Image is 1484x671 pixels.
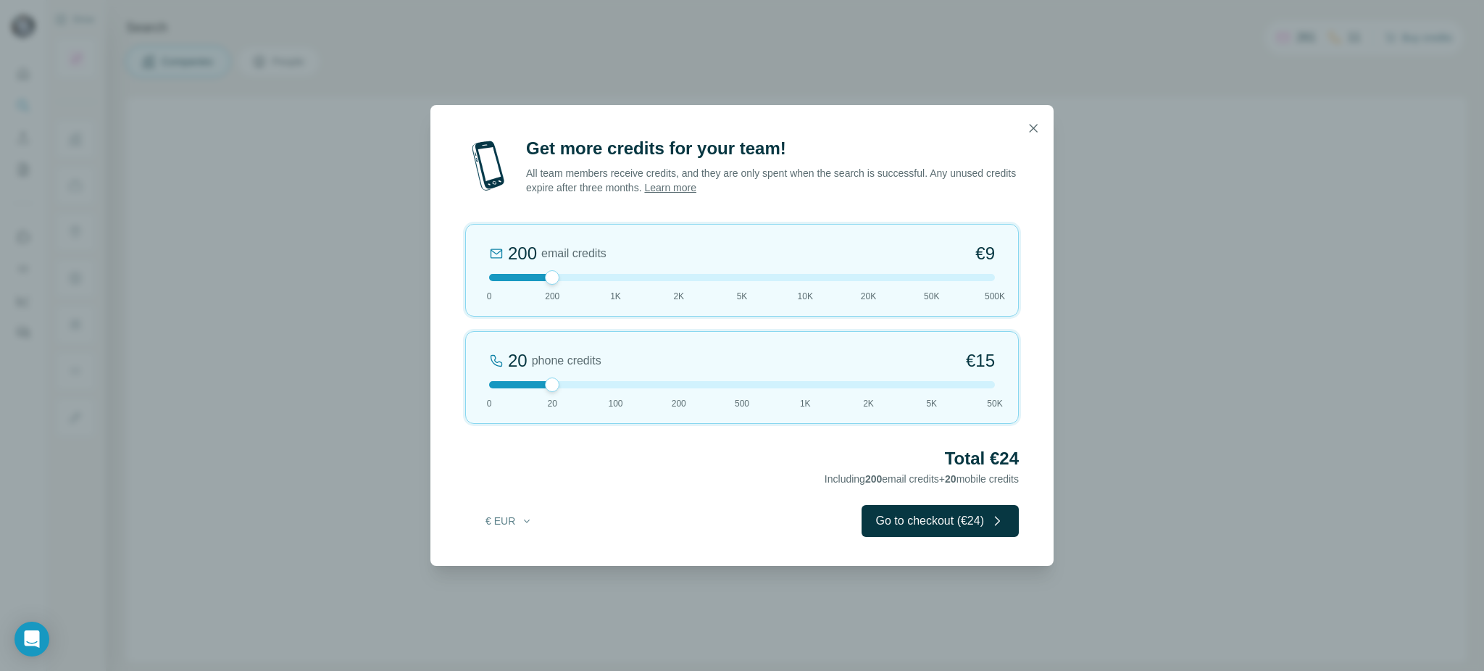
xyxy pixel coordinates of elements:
span: 2K [673,290,684,303]
div: Open Intercom Messenger [14,622,49,657]
span: 20 [945,473,956,485]
span: 5K [926,397,937,410]
span: phone credits [532,352,601,370]
div: 20 [508,349,528,372]
span: 1K [610,290,621,303]
span: 1K [800,397,811,410]
span: Including email credits + mobile credits [825,473,1019,485]
span: 200 [545,290,559,303]
span: 2K [863,397,874,410]
span: 500 [735,397,749,410]
span: 20K [861,290,876,303]
span: €9 [975,242,995,265]
span: 200 [672,397,686,410]
span: 500K [985,290,1005,303]
span: email credits [541,245,606,262]
span: 10K [798,290,813,303]
a: Learn more [644,182,696,193]
img: mobile-phone [465,137,512,195]
span: 5K [737,290,748,303]
h2: Total €24 [465,447,1019,470]
span: 50K [924,290,939,303]
span: 20 [548,397,557,410]
span: 50K [987,397,1002,410]
span: 100 [608,397,622,410]
button: € EUR [475,508,543,534]
p: All team members receive credits, and they are only spent when the search is successful. Any unus... [526,166,1019,195]
button: Go to checkout (€24) [862,505,1019,537]
span: €15 [966,349,995,372]
span: 0 [487,397,492,410]
div: 200 [508,242,537,265]
span: 200 [865,473,882,485]
span: 0 [487,290,492,303]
